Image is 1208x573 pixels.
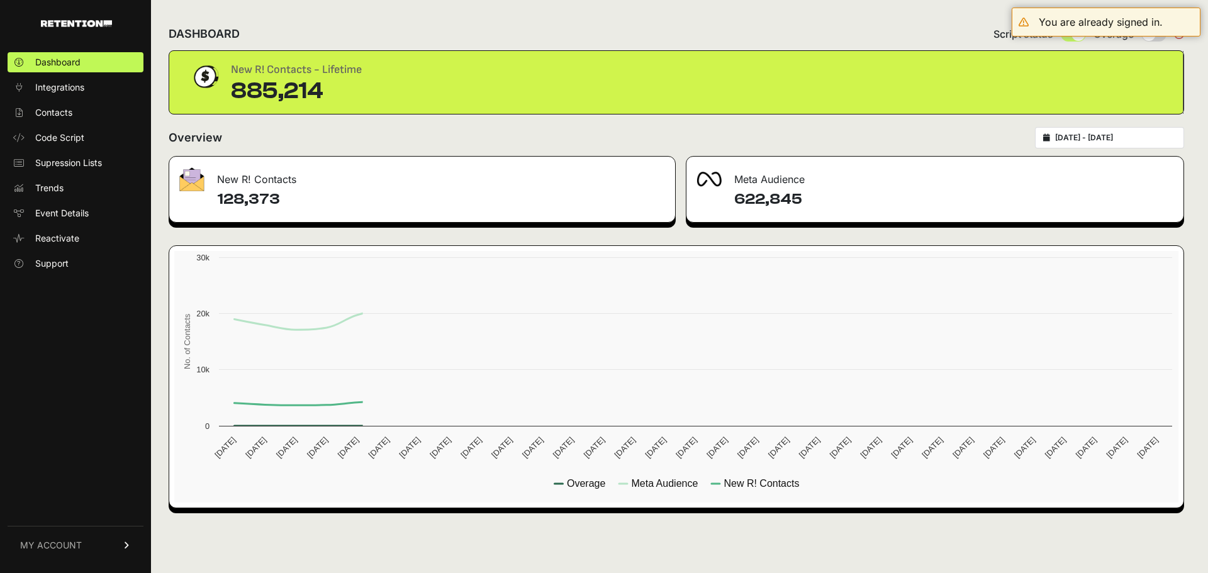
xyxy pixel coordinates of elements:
[459,435,483,460] text: [DATE]
[8,128,143,148] a: Code Script
[613,435,637,460] text: [DATE]
[859,435,883,460] text: [DATE]
[724,478,799,489] text: New R! Contacts
[35,182,64,194] span: Trends
[196,253,210,262] text: 30k
[1012,435,1037,460] text: [DATE]
[489,435,514,460] text: [DATE]
[686,157,1183,194] div: Meta Audience
[205,421,210,431] text: 0
[196,309,210,318] text: 20k
[8,153,143,173] a: Supression Lists
[567,478,605,489] text: Overage
[735,435,760,460] text: [DATE]
[336,435,361,460] text: [DATE]
[196,365,210,374] text: 10k
[674,435,698,460] text: [DATE]
[231,79,362,104] div: 885,214
[1039,14,1163,30] div: You are already signed in.
[520,435,545,460] text: [DATE]
[951,435,975,460] text: [DATE]
[35,207,89,220] span: Event Details
[169,157,675,194] div: New R! Contacts
[1074,435,1099,460] text: [DATE]
[169,129,222,147] h2: Overview
[1043,435,1068,460] text: [DATE]
[41,20,112,27] img: Retention.com
[35,56,81,69] span: Dashboard
[231,61,362,79] div: New R! Contacts - Lifetime
[305,435,330,460] text: [DATE]
[643,435,668,460] text: [DATE]
[8,77,143,97] a: Integrations
[367,435,391,460] text: [DATE]
[169,25,240,43] h2: DASHBOARD
[35,157,102,169] span: Supression Lists
[797,435,822,460] text: [DATE]
[993,26,1053,42] span: Script status
[179,167,204,191] img: fa-envelope-19ae18322b30453b285274b1b8af3d052b27d846a4fbe8435d1a52b978f639a2.png
[35,232,79,245] span: Reactivate
[1135,435,1160,460] text: [DATE]
[8,178,143,198] a: Trends
[889,435,914,460] text: [DATE]
[35,106,72,119] span: Contacts
[217,189,665,209] h4: 128,373
[35,131,84,144] span: Code Script
[8,52,143,72] a: Dashboard
[189,61,221,92] img: dollar-coin-05c43ed7efb7bc0c12610022525b4bbbb207c7efeef5aecc26f025e68dcafac9.png
[981,435,1006,460] text: [DATE]
[631,478,698,489] text: Meta Audience
[35,257,69,270] span: Support
[20,539,82,552] span: MY ACCOUNT
[428,435,452,460] text: [DATE]
[35,81,84,94] span: Integrations
[766,435,791,460] text: [DATE]
[705,435,729,460] text: [DATE]
[1105,435,1129,460] text: [DATE]
[920,435,944,460] text: [DATE]
[734,189,1173,209] h4: 622,845
[551,435,576,460] text: [DATE]
[582,435,607,460] text: [DATE]
[8,203,143,223] a: Event Details
[828,435,853,460] text: [DATE]
[213,435,237,460] text: [DATE]
[182,314,192,369] text: No. of Contacts
[8,526,143,564] a: MY ACCOUNT
[8,103,143,123] a: Contacts
[696,172,722,187] img: fa-meta-2f981b61bb99beabf952f7030308934f19ce035c18b003e963880cc3fabeebb7.png
[243,435,268,460] text: [DATE]
[8,228,143,248] a: Reactivate
[398,435,422,460] text: [DATE]
[8,253,143,274] a: Support
[274,435,299,460] text: [DATE]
